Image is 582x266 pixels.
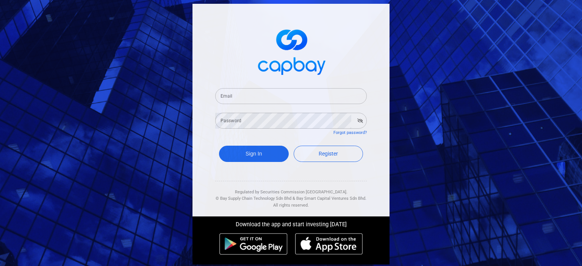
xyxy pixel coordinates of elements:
div: Download the app and start investing [DATE] [187,216,395,229]
div: Regulated by Securities Commission [GEOGRAPHIC_DATA]. & All rights reserved. [215,181,367,209]
img: logo [253,23,329,79]
span: Register [319,151,338,157]
img: ios [295,233,363,255]
a: Register [294,146,363,162]
a: Forgot password? [333,130,367,135]
span: © Bay Supply Chain Technology Sdn Bhd [216,196,291,201]
img: android [219,233,288,255]
span: Bay Smart Capital Ventures Sdn Bhd. [296,196,366,201]
button: Sign In [219,146,289,162]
